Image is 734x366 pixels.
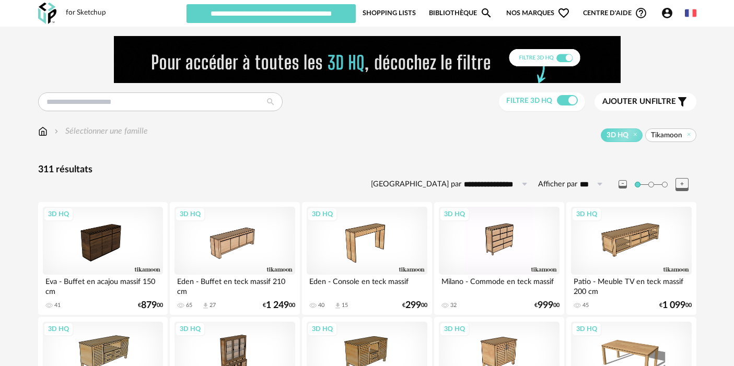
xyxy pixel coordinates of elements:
[175,207,205,221] div: 3D HQ
[534,302,560,309] div: € 00
[141,302,157,309] span: 879
[66,8,106,18] div: for Sketchup
[38,125,48,137] img: svg+xml;base64,PHN2ZyB3aWR0aD0iMTYiIGhlaWdodD0iMTciIHZpZXdCb3g9IjAgMCAxNiAxNyIgZmlsbD0ibm9uZSIgeG...
[602,97,676,107] span: filtre
[506,97,552,104] span: Filtre 3D HQ
[318,302,324,309] div: 40
[302,202,432,315] a: 3D HQ Eden - Console en teck massif 40 Download icon 15 €29900
[661,7,673,19] span: Account Circle icon
[209,302,216,309] div: 27
[607,131,628,140] span: 3D HQ
[38,202,168,315] a: 3D HQ Eva - Buffet en acajou massif 150 cm 41 €87900
[202,302,209,310] span: Download icon
[661,7,678,19] span: Account Circle icon
[557,7,570,19] span: Heart Outline icon
[506,3,570,23] span: Nos marques
[651,131,682,140] span: Tikamoon
[676,96,689,108] span: Filter icon
[571,275,691,296] div: Patio - Meuble TV en teck massif 200 cm
[43,207,74,221] div: 3D HQ
[38,164,696,176] div: 311 résultats
[52,125,61,137] img: svg+xml;base64,PHN2ZyB3aWR0aD0iMTYiIGhlaWdodD0iMTYiIHZpZXdCb3g9IjAgMCAxNiAxNiIgZmlsbD0ibm9uZSIgeG...
[114,36,621,83] img: FILTRE%20HQ%20NEW_V1%20(4).gif
[307,275,427,296] div: Eden - Console en teck massif
[685,7,696,19] img: fr
[538,180,577,190] label: Afficher par
[334,302,342,310] span: Download icon
[659,302,692,309] div: € 00
[538,302,553,309] span: 999
[595,93,696,111] button: Ajouter unfiltre Filter icon
[450,302,457,309] div: 32
[439,207,470,221] div: 3D HQ
[439,275,559,296] div: Milano - Commode en teck massif
[439,322,470,336] div: 3D HQ
[434,202,564,315] a: 3D HQ Milano - Commode en teck massif 32 €99900
[43,322,74,336] div: 3D HQ
[635,7,647,19] span: Help Circle Outline icon
[54,302,61,309] div: 41
[572,322,602,336] div: 3D HQ
[138,302,163,309] div: € 00
[371,180,461,190] label: [GEOGRAPHIC_DATA] par
[583,7,647,19] span: Centre d'aideHelp Circle Outline icon
[363,3,416,23] a: Shopping Lists
[263,302,295,309] div: € 00
[602,98,651,105] span: Ajouter un
[170,202,299,315] a: 3D HQ Eden - Buffet en teck massif 210 cm 65 Download icon 27 €1 24900
[342,302,348,309] div: 15
[186,302,192,309] div: 65
[174,275,295,296] div: Eden - Buffet en teck massif 210 cm
[307,322,337,336] div: 3D HQ
[480,7,493,19] span: Magnify icon
[43,275,163,296] div: Eva - Buffet en acajou massif 150 cm
[662,302,685,309] span: 1 099
[429,3,493,23] a: BibliothèqueMagnify icon
[52,125,148,137] div: Sélectionner une famille
[582,302,589,309] div: 45
[266,302,289,309] span: 1 249
[572,207,602,221] div: 3D HQ
[405,302,421,309] span: 299
[175,322,205,336] div: 3D HQ
[566,202,696,315] a: 3D HQ Patio - Meuble TV en teck massif 200 cm 45 €1 09900
[402,302,427,309] div: € 00
[307,207,337,221] div: 3D HQ
[38,3,56,24] img: OXP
